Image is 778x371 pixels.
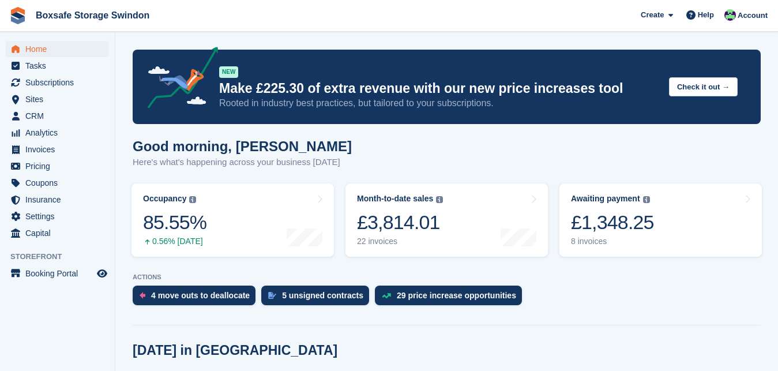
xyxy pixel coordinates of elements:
[10,251,115,263] span: Storefront
[669,77,738,96] button: Check it out →
[151,291,250,300] div: 4 move outs to deallocate
[189,196,196,203] img: icon-info-grey-7440780725fd019a000dd9b08b2336e03edf1995a4989e88bcd33f0948082b44.svg
[143,211,206,234] div: 85.55%
[6,58,109,74] a: menu
[143,194,186,204] div: Occupancy
[345,183,548,257] a: Month-to-date sales £3,814.01 22 invoices
[643,196,650,203] img: icon-info-grey-7440780725fd019a000dd9b08b2336e03edf1995a4989e88bcd33f0948082b44.svg
[738,10,768,21] span: Account
[25,91,95,107] span: Sites
[25,175,95,191] span: Coupons
[571,194,640,204] div: Awaiting payment
[357,237,443,246] div: 22 invoices
[268,292,276,299] img: contract_signature_icon-13c848040528278c33f63329250d36e43548de30e8caae1d1a13099fd9432cc5.svg
[6,265,109,282] a: menu
[9,7,27,24] img: stora-icon-8386f47178a22dfd0bd8f6a31ec36ba5ce8667c1dd55bd0f319d3a0aa187defe.svg
[31,6,154,25] a: Boxsafe Storage Swindon
[133,138,352,154] h1: Good morning, [PERSON_NAME]
[25,108,95,124] span: CRM
[133,286,261,311] a: 4 move outs to deallocate
[25,158,95,174] span: Pricing
[6,208,109,224] a: menu
[25,58,95,74] span: Tasks
[6,91,109,107] a: menu
[143,237,206,246] div: 0.56% [DATE]
[6,175,109,191] a: menu
[6,141,109,158] a: menu
[25,74,95,91] span: Subscriptions
[641,9,664,21] span: Create
[133,156,352,169] p: Here's what's happening across your business [DATE]
[25,225,95,241] span: Capital
[6,225,109,241] a: menu
[25,208,95,224] span: Settings
[140,292,145,299] img: move_outs_to_deallocate_icon-f764333ba52eb49d3ac5e1228854f67142a1ed5810a6f6cc68b1a99e826820c5.svg
[397,291,516,300] div: 29 price increase opportunities
[95,267,109,280] a: Preview store
[25,125,95,141] span: Analytics
[357,211,443,234] div: £3,814.01
[6,74,109,91] a: menu
[6,192,109,208] a: menu
[6,158,109,174] a: menu
[219,66,238,78] div: NEW
[25,141,95,158] span: Invoices
[6,125,109,141] a: menu
[219,97,660,110] p: Rooted in industry best practices, but tailored to your subscriptions.
[571,211,654,234] div: £1,348.25
[724,9,736,21] img: Kim Virabi
[219,80,660,97] p: Make £225.30 of extra revenue with our new price increases tool
[357,194,433,204] div: Month-to-date sales
[25,192,95,208] span: Insurance
[25,41,95,57] span: Home
[25,265,95,282] span: Booking Portal
[436,196,443,203] img: icon-info-grey-7440780725fd019a000dd9b08b2336e03edf1995a4989e88bcd33f0948082b44.svg
[698,9,714,21] span: Help
[6,108,109,124] a: menu
[6,41,109,57] a: menu
[571,237,654,246] div: 8 invoices
[559,183,762,257] a: Awaiting payment £1,348.25 8 invoices
[138,47,219,113] img: price-adjustments-announcement-icon-8257ccfd72463d97f412b2fc003d46551f7dbcb40ab6d574587a9cd5c0d94...
[382,293,391,298] img: price_increase_opportunities-93ffe204e8149a01c8c9dc8f82e8f89637d9d84a8eef4429ea346261dce0b2c0.svg
[133,273,761,281] p: ACTIONS
[375,286,528,311] a: 29 price increase opportunities
[133,343,337,358] h2: [DATE] in [GEOGRAPHIC_DATA]
[282,291,363,300] div: 5 unsigned contracts
[131,183,334,257] a: Occupancy 85.55% 0.56% [DATE]
[261,286,375,311] a: 5 unsigned contracts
